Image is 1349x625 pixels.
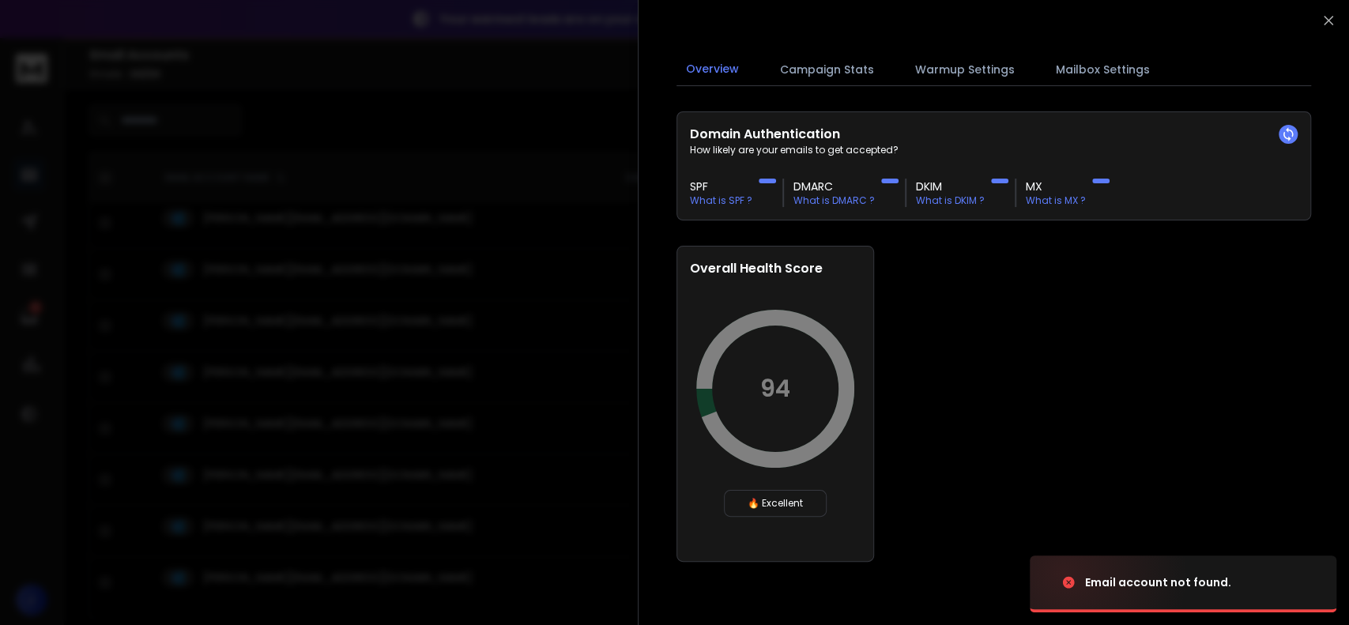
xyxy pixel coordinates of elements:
button: Campaign Stats [771,52,884,87]
p: What is DMARC ? [793,194,875,207]
p: What is SPF ? [690,194,752,207]
p: 94 [760,375,790,403]
h3: DKIM [916,179,985,194]
p: How likely are your emails to get accepted? [690,144,1298,156]
p: What is DKIM ? [916,194,985,207]
div: Email account not found. [1085,574,1231,590]
h3: SPF [690,179,752,194]
p: What is MX ? [1026,194,1086,207]
img: image [1030,540,1188,625]
button: Warmup Settings [906,52,1024,87]
div: 🔥 Excellent [724,490,827,517]
h3: MX [1026,179,1086,194]
h3: DMARC [793,179,875,194]
h2: Domain Authentication [690,125,1298,144]
button: Mailbox Settings [1046,52,1159,87]
h2: Overall Health Score [690,259,861,278]
button: Overview [676,51,748,88]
